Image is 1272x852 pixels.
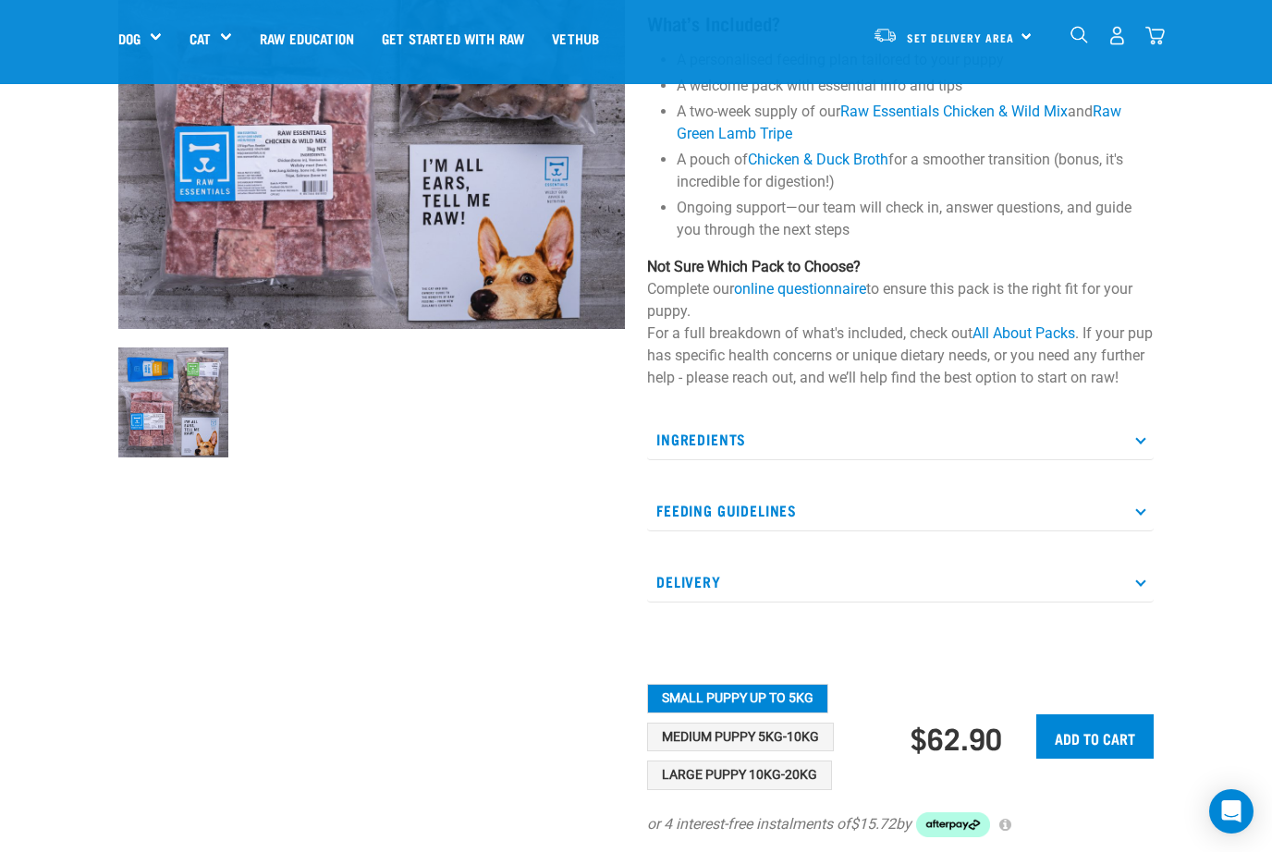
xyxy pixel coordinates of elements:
p: Complete our to ensure this pack is the right fit for your puppy. For a full breakdown of what's ... [647,256,1154,389]
li: A two-week supply of our and [677,101,1154,145]
img: NPS Puppy Update [118,347,228,457]
button: Small Puppy up to 5kg [647,684,828,713]
img: home-icon@2x.png [1145,26,1165,45]
strong: Not Sure Which Pack to Choose? [647,258,861,275]
li: A welcome pack with essential info and tips [677,75,1154,97]
span: Set Delivery Area [907,34,1014,41]
p: Feeding Guidelines [647,490,1154,531]
img: van-moving.png [873,27,898,43]
img: user.png [1107,26,1127,45]
div: Open Intercom Messenger [1209,789,1254,834]
li: Ongoing support—our team will check in, answer questions, and guide you through the next steps [677,197,1154,241]
button: Large Puppy 10kg-20kg [647,761,832,790]
p: Delivery [647,561,1154,602]
a: Raw Education [246,1,368,75]
div: $62.90 [911,721,1002,754]
a: Cat [190,28,211,49]
a: Dog [118,28,141,49]
img: home-icon-1@2x.png [1070,26,1088,43]
input: Add to cart [1036,714,1154,759]
a: online questionnaire [734,280,866,298]
a: Chicken & Duck Broth [748,151,888,168]
a: Raw Essentials Chicken & Wild Mix [840,103,1068,120]
div: or 4 interest-free instalments of by [647,812,1154,838]
img: Afterpay [916,812,990,838]
a: Vethub [538,1,613,75]
span: $15.72 [850,813,896,835]
a: Get started with Raw [368,1,538,75]
a: All About Packs [972,324,1075,342]
button: Medium Puppy 5kg-10kg [647,723,834,752]
li: A pouch of for a smoother transition (bonus, it's incredible for digestion!) [677,149,1154,193]
p: Ingredients [647,419,1154,460]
